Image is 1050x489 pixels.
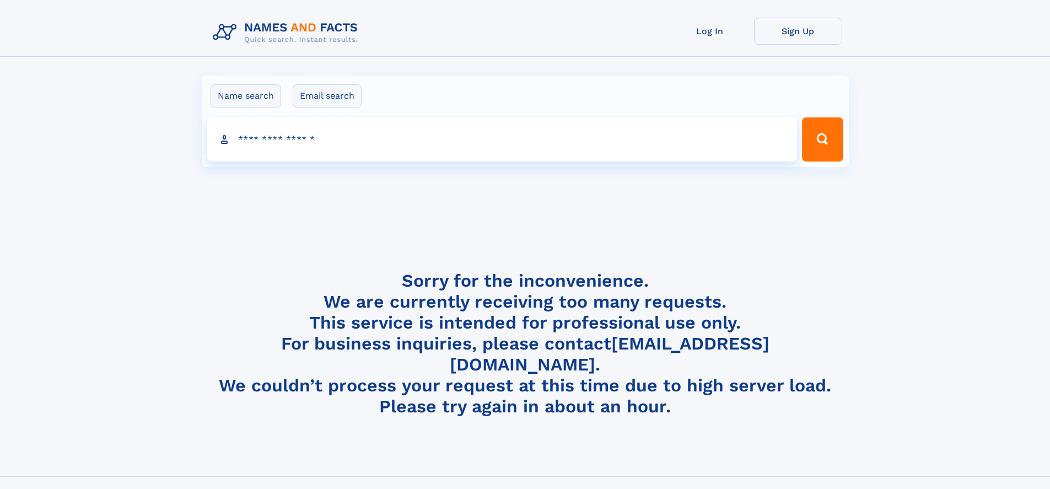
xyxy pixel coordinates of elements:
[208,18,367,47] img: Logo Names and Facts
[754,18,842,45] a: Sign Up
[666,18,754,45] a: Log In
[450,333,769,375] a: [EMAIL_ADDRESS][DOMAIN_NAME]
[211,84,281,108] label: Name search
[207,117,798,162] input: search input
[293,84,362,108] label: Email search
[208,270,842,417] h4: Sorry for the inconvenience. We are currently receiving too many requests. This service is intend...
[802,117,843,162] button: Search Button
